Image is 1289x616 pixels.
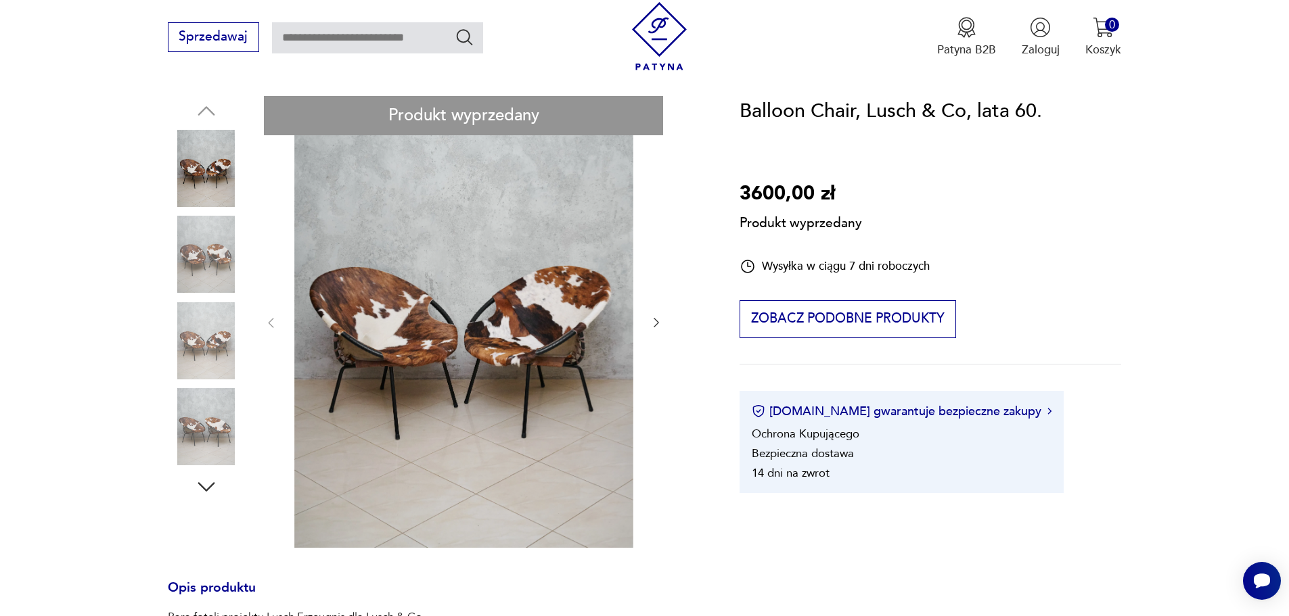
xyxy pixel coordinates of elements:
li: 14 dni na zwrot [752,465,830,481]
a: Sprzedawaj [168,32,259,43]
button: [DOMAIN_NAME] gwarantuje bezpieczne zakupy [752,403,1051,420]
h3: Opis produktu [168,583,701,610]
img: Ikonka użytkownika [1030,17,1051,38]
img: Ikona certyfikatu [752,404,765,418]
li: Bezpieczna dostawa [752,446,854,461]
a: Ikona medaluPatyna B2B [937,17,996,57]
img: Ikona koszyka [1093,17,1114,38]
img: Ikona strzałki w prawo [1047,408,1051,414]
p: 3600,00 zł [740,179,862,210]
img: Patyna - sklep z meblami i dekoracjami vintage [625,2,694,70]
p: Patyna B2B [937,42,996,57]
iframe: Smartsupp widget button [1243,562,1281,600]
button: Zaloguj [1022,17,1060,57]
h1: Balloon Chair, Lusch & Co, lata 60. [740,96,1042,127]
div: Wysyłka w ciągu 7 dni roboczych [740,258,930,275]
p: Zaloguj [1022,42,1060,57]
p: Koszyk [1085,42,1121,57]
img: Ikona medalu [956,17,977,38]
li: Ochrona Kupującego [752,426,859,442]
button: Sprzedawaj [168,22,259,52]
button: Patyna B2B [937,17,996,57]
div: 0 [1105,18,1119,32]
button: Zobacz podobne produkty [740,300,955,338]
button: 0Koszyk [1085,17,1121,57]
p: Produkt wyprzedany [740,210,862,233]
button: Szukaj [455,27,474,47]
